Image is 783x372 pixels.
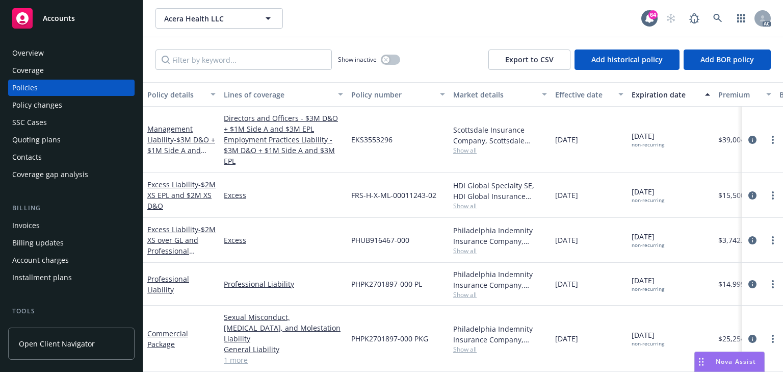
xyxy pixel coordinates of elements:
[351,190,436,201] span: FRS-H-X-ML-00011243-02
[147,225,216,266] a: Excess Liability
[8,149,135,165] a: Contacts
[746,234,759,246] a: circleInformation
[147,180,216,211] span: - $2M XS EPL and $2M XS D&O
[632,275,664,292] span: [DATE]
[19,338,95,349] span: Open Client Navigator
[8,132,135,148] a: Quoting plans
[143,82,220,107] button: Policy details
[746,134,759,146] a: circleInformation
[632,186,664,204] span: [DATE]
[453,180,547,202] div: HDI Global Specialty SE, HDI Global Insurance Company, RT Specialty Insurance Services, LLC (RSG ...
[147,135,215,177] span: - $3M D&O + $1M Side A and $3M EPL + $1M Defense
[8,45,135,61] a: Overview
[767,234,779,246] a: more
[351,235,409,245] span: PHUB916467-000
[347,82,449,107] button: Policy number
[632,89,699,100] div: Expiration date
[453,146,547,155] span: Show all
[8,235,135,251] a: Billing updates
[351,134,393,145] span: EKS3553296
[694,352,765,372] button: Nova Assist
[8,80,135,96] a: Policies
[12,235,64,251] div: Billing updates
[555,89,612,100] div: Effective date
[8,252,135,268] a: Account charges
[718,190,755,201] span: $15,500.00
[12,217,40,234] div: Invoices
[632,330,664,347] span: [DATE]
[8,306,135,316] div: Tools
[12,97,62,113] div: Policy changes
[632,197,664,204] div: non-recurring
[224,134,343,166] a: Employment Practices Liability - $3M D&O + $1M Side A and $3M EPL
[12,166,88,183] div: Coverage gap analysis
[661,8,681,29] a: Start snowing
[632,242,664,249] div: non-recurring
[453,324,547,345] div: Philadelphia Indemnity Insurance Company, [GEOGRAPHIC_DATA] Insurance Companies
[453,202,547,210] span: Show all
[695,352,708,371] div: Drag to move
[684,8,704,29] a: Report a Bug
[700,55,754,64] span: Add BOR policy
[224,312,343,344] a: Sexual Misconduct, [MEDICAL_DATA], and Molestation Liability
[224,190,343,201] a: Excess
[453,225,547,246] div: Philadelphia Indemnity Insurance Company, [GEOGRAPHIC_DATA] Insurance Companies
[8,217,135,234] a: Invoices
[746,333,759,345] a: circleInformation
[147,329,188,349] a: Commercial Package
[555,279,578,289] span: [DATE]
[684,49,771,70] button: Add BOR policy
[351,333,428,344] span: PHPK2701897-000 PKG
[8,97,135,113] a: Policy changes
[8,62,135,79] a: Coverage
[731,8,751,29] a: Switch app
[12,62,44,79] div: Coverage
[224,89,332,100] div: Lines of coverage
[8,4,135,33] a: Accounts
[147,124,215,177] a: Management Liability
[224,235,343,245] a: Excess
[8,203,135,213] div: Billing
[648,10,658,19] div: 64
[12,149,42,165] div: Contacts
[224,355,343,365] a: 1 more
[555,235,578,245] span: [DATE]
[575,49,680,70] button: Add historical policy
[555,333,578,344] span: [DATE]
[8,114,135,131] a: SSC Cases
[714,82,775,107] button: Premium
[8,269,135,286] a: Installment plans
[767,189,779,202] a: more
[716,357,756,366] span: Nova Assist
[453,290,547,299] span: Show all
[718,134,755,145] span: $39,004.00
[632,141,664,148] div: non-recurring
[224,113,343,134] a: Directors and Officers - $3M D&O + $1M Side A and $3M EPL
[12,114,47,131] div: SSC Cases
[708,8,728,29] a: Search
[351,279,422,289] span: PHPK2701897-000 PL
[555,190,578,201] span: [DATE]
[147,89,204,100] div: Policy details
[632,286,664,292] div: non-recurring
[164,13,252,24] span: Acera Health LLC
[767,333,779,345] a: more
[591,55,663,64] span: Add historical policy
[155,8,283,29] button: Acera Health LLC
[718,235,751,245] span: $3,742.00
[632,340,664,347] div: non-recurring
[453,269,547,290] div: Philadelphia Indemnity Insurance Company, [GEOGRAPHIC_DATA] Insurance Companies
[453,89,536,100] div: Market details
[453,345,547,354] span: Show all
[220,82,347,107] button: Lines of coverage
[746,278,759,290] a: circleInformation
[12,132,61,148] div: Quoting plans
[632,231,664,249] span: [DATE]
[12,45,44,61] div: Overview
[555,134,578,145] span: [DATE]
[147,180,216,211] a: Excess Liability
[718,89,760,100] div: Premium
[488,49,570,70] button: Export to CSV
[12,80,38,96] div: Policies
[449,82,551,107] button: Market details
